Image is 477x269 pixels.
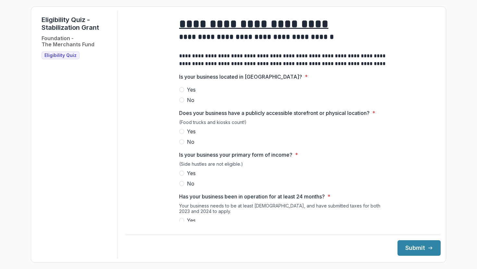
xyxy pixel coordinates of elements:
[187,86,196,94] span: Yes
[187,96,194,104] span: No
[187,169,196,177] span: Yes
[179,119,387,128] div: (Food trucks and kiosks count!)
[42,35,94,48] h2: Foundation - The Merchants Fund
[187,128,196,135] span: Yes
[187,138,194,146] span: No
[179,151,292,159] p: Is your business your primary form of income?
[397,240,441,256] button: Submit
[179,193,325,200] p: Has your business been in operation for at least 24 months?
[179,161,387,169] div: (Side hustles are not eligible.)
[179,109,370,117] p: Does your business have a publicly accessible storefront or physical location?
[187,217,196,224] span: Yes
[44,53,77,58] span: Eligibility Quiz
[179,73,302,81] p: Is your business located in [GEOGRAPHIC_DATA]?
[179,203,387,217] div: Your business needs to be at least [DEMOGRAPHIC_DATA], and have submitted taxes for both 2023 and...
[187,180,194,187] span: No
[42,16,112,31] h1: Eligibility Quiz - Stabilization Grant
